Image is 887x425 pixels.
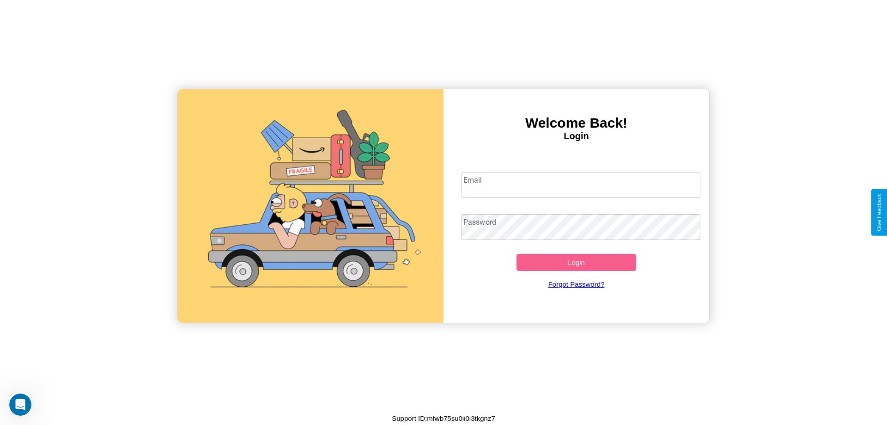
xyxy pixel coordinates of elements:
h4: Login [443,131,709,142]
iframe: Intercom live chat [9,394,31,416]
p: Support ID: mfwb75su0ii0i3tkgnz7 [392,412,495,425]
h3: Welcome Back! [443,115,709,131]
button: Login [516,254,636,271]
div: Give Feedback [876,194,882,231]
img: gif [178,89,443,323]
a: Forgot Password? [457,271,696,297]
